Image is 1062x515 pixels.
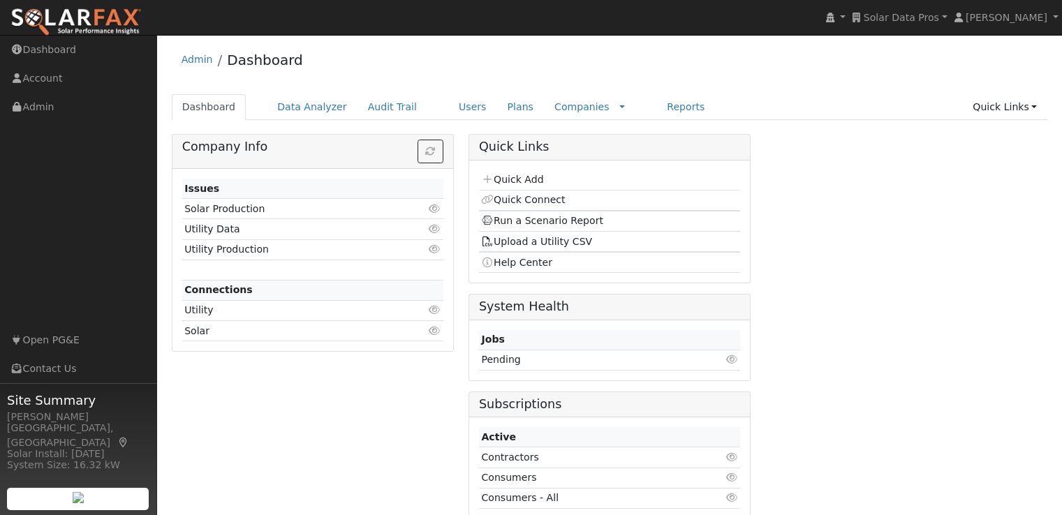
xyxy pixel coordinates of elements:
td: Utility [182,300,401,320]
h5: Subscriptions [479,397,740,412]
a: Dashboard [227,52,303,68]
a: Run a Scenario Report [481,215,603,226]
i: Click to view [429,244,441,254]
strong: Issues [184,183,219,194]
strong: Connections [184,284,253,295]
h5: Quick Links [479,140,740,154]
a: Users [448,94,497,120]
a: Reports [656,94,715,120]
td: Contractors [479,447,695,468]
a: Help Center [481,257,552,268]
td: Consumers [479,468,695,488]
i: Click to view [429,305,441,315]
span: Site Summary [7,391,149,410]
i: Click to view [725,354,738,364]
a: Companies [554,101,610,112]
i: Click to view [429,224,441,234]
i: Click to view [725,452,738,462]
a: Quick Connect [481,194,565,205]
strong: Jobs [481,334,504,345]
span: Solar Data Pros [864,12,939,23]
div: Solar Install: [DATE] [7,447,149,461]
td: Utility Data [182,219,401,239]
h5: Company Info [182,140,443,154]
a: Data Analyzer [267,94,357,120]
i: Click to view [725,493,738,502]
td: Consumers - All [479,488,695,508]
a: Audit Trail [357,94,427,120]
td: Pending [479,350,667,370]
a: Upload a Utility CSV [481,236,592,247]
a: Dashboard [172,94,246,120]
td: Utility Production [182,239,401,260]
a: Quick Links [962,94,1047,120]
i: Click to view [429,326,441,336]
a: Plans [497,94,544,120]
a: Admin [182,54,213,65]
i: Click to view [725,472,738,482]
div: [GEOGRAPHIC_DATA], [GEOGRAPHIC_DATA] [7,421,149,450]
strong: Active [481,431,516,442]
h5: System Health [479,299,740,314]
div: System Size: 16.32 kW [7,458,149,472]
img: SolarFax [10,8,142,37]
a: Map [117,437,130,448]
img: retrieve [73,492,84,503]
i: Click to view [429,204,441,214]
div: [PERSON_NAME] [7,410,149,424]
td: Solar Production [182,199,401,219]
td: Solar [182,321,401,341]
a: Quick Add [481,174,543,185]
span: [PERSON_NAME] [966,12,1047,23]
